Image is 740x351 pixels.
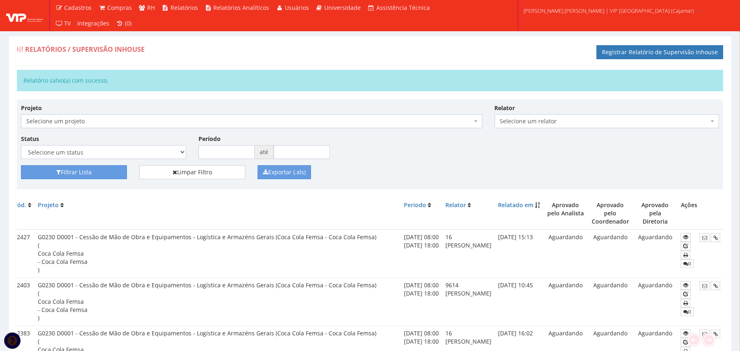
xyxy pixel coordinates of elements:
[65,4,92,12] span: Cadastros
[198,135,221,143] label: Período
[588,278,633,326] td: Aguardando
[401,278,442,326] td: [DATE] 08:00 [DATE] 18:00
[500,117,709,125] span: Selecione um relator
[325,4,361,12] span: Universidade
[25,45,145,54] span: Relatórios / Supervisão Inhouse
[495,278,543,326] td: [DATE] 10:45
[498,201,533,209] a: Relatado em
[442,229,495,277] td: 16 [PERSON_NAME]
[21,104,42,112] label: Projeto
[171,4,198,12] span: Relatórios
[148,4,155,12] span: RH
[495,114,719,128] span: Selecione um relator
[543,278,588,326] td: Aguardando
[78,19,110,27] span: Integrações
[597,45,723,59] a: Registrar Relatório de Supervisão Inhouse
[65,19,71,27] span: TV
[10,229,35,277] td: 12427
[543,229,588,277] td: Aguardando
[38,201,59,209] a: Projeto
[125,19,131,27] span: (0)
[107,4,132,12] span: Compras
[543,198,588,229] th: Aprovado pelo Analista
[17,70,723,91] div: Relatório salvo(a) com sucesso.
[633,278,678,326] td: Aguardando
[52,16,74,31] a: TV
[35,229,401,277] td: G0230 D0001 - Cessão de Mão de Obra e Equipamentos - Logística e Armazéns Gerais (Coca Cola Femsa...
[139,165,245,179] a: Limpar Filtro
[21,114,482,128] span: Selecione um projeto
[376,4,430,12] span: Assistência Técnica
[35,278,401,326] td: G0230 D0001 - Cessão de Mão de Obra e Equipamentos - Logística e Armazéns Gerais (Coca Cola Femsa...
[633,229,678,277] td: Aguardando
[681,307,694,316] a: 0
[700,233,710,242] button: Enviar E-mail de Teste
[633,198,678,229] th: Aprovado pela Diretoria
[495,229,543,277] td: [DATE] 15:13
[258,165,311,179] button: Exportar (.xls)
[678,198,723,229] th: Ações
[21,165,127,179] button: Filtrar Lista
[14,201,26,209] a: Cód.
[404,201,426,209] a: Período
[442,278,495,326] td: 9614 [PERSON_NAME]
[495,104,515,112] label: Relator
[700,330,710,338] button: Enviar E-mail de Teste
[588,229,633,277] td: Aguardando
[401,229,442,277] td: [DATE] 08:00 [DATE] 18:00
[681,259,694,268] a: 0
[113,16,135,31] a: (0)
[6,9,43,22] img: logo
[21,135,39,143] label: Status
[255,145,274,159] span: até
[214,4,270,12] span: Relatórios Analíticos
[285,4,309,12] span: Usuários
[700,282,710,290] button: Enviar E-mail de Teste
[445,201,466,209] a: Relator
[523,7,694,15] span: [PERSON_NAME].[PERSON_NAME] | VIP [GEOGRAPHIC_DATA] (Cajamar)
[74,16,113,31] a: Integrações
[26,117,472,125] span: Selecione um projeto
[588,198,633,229] th: Aprovado pelo Coordenador
[10,278,35,326] td: 12403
